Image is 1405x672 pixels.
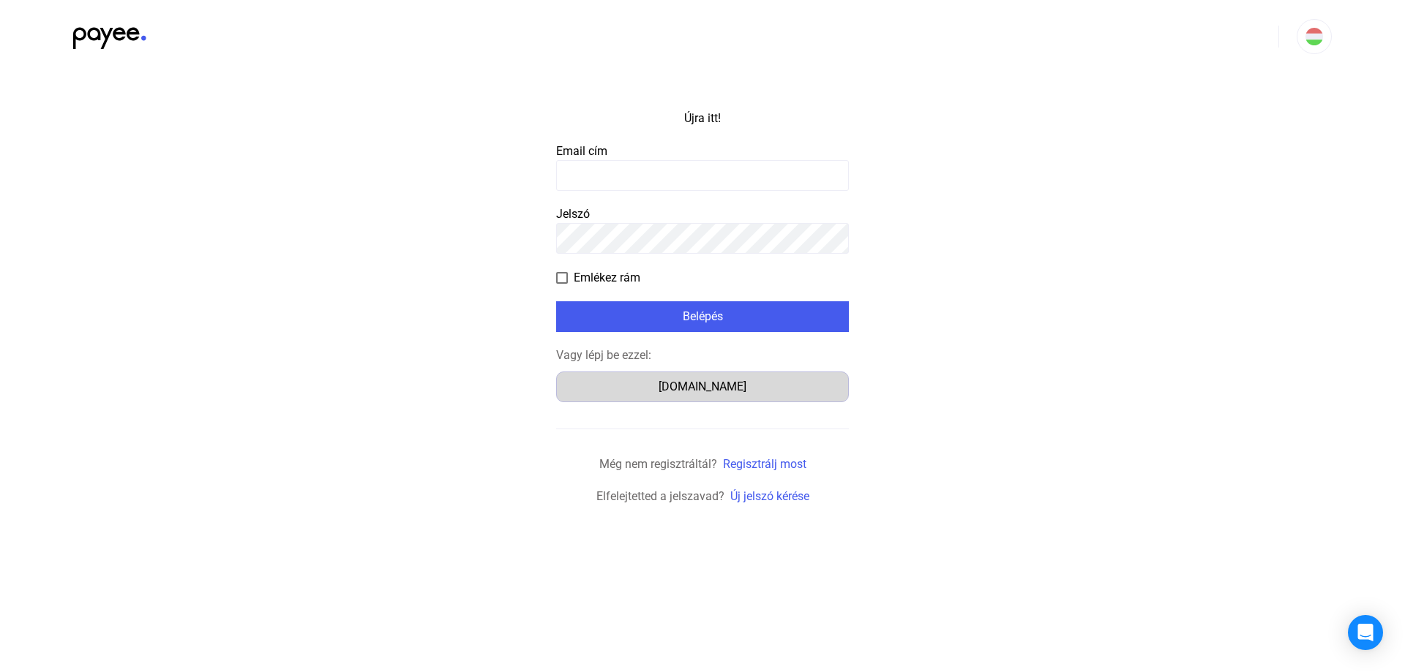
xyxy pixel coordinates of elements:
div: Intercom Messenger megnyitása [1348,615,1383,650]
font: Elfelejtetted a jelszavad? [596,489,724,503]
button: HU [1297,19,1332,54]
font: [DOMAIN_NAME] [659,380,746,393]
font: Email cím [556,144,607,158]
button: Belépés [556,301,849,332]
font: Újra itt! [684,111,721,125]
img: black-payee-blue-dot.svg [73,19,146,49]
a: Új jelszó kérése [730,489,809,503]
img: HU [1305,28,1323,45]
font: Belépés [683,309,723,323]
font: Jelszó [556,207,590,221]
a: Regisztrálj most [723,457,806,471]
font: Még nem regisztráltál? [599,457,717,471]
font: Emlékez rám [574,271,640,284]
a: [DOMAIN_NAME] [556,380,849,393]
button: [DOMAIN_NAME] [556,371,849,402]
font: Vagy lépj be ezzel: [556,348,651,362]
